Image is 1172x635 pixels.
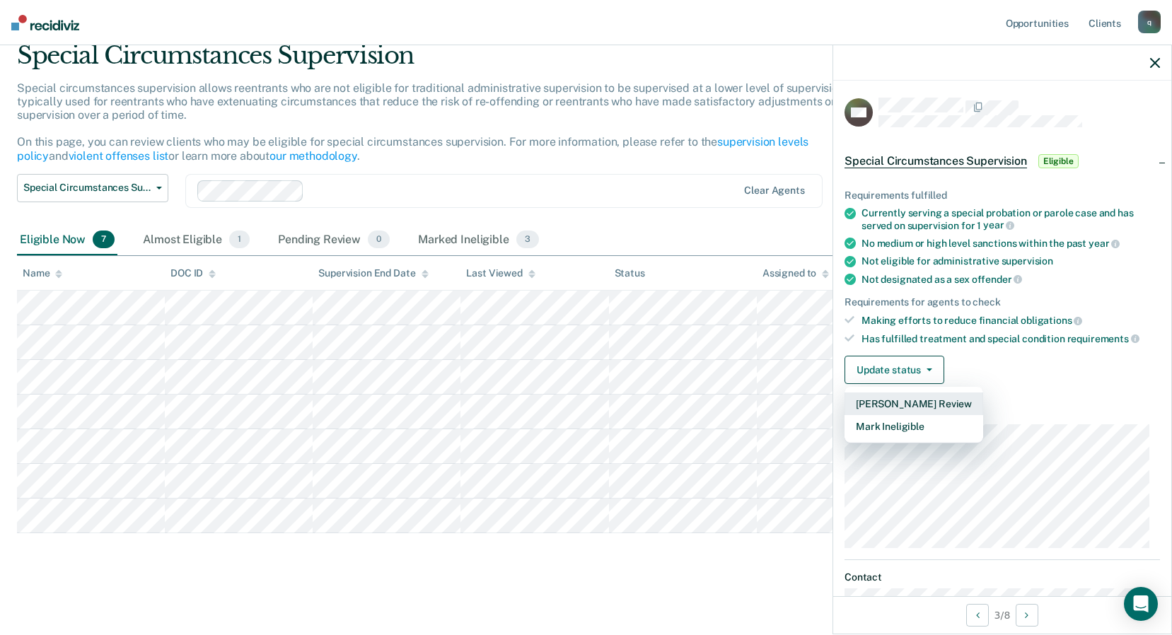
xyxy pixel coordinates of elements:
[861,273,1160,286] div: Not designated as a sex
[845,154,1027,168] span: Special Circumstances Supervision
[1089,238,1120,249] span: year
[1124,587,1158,621] div: Open Intercom Messenger
[861,314,1160,327] div: Making efforts to reduce financial
[972,274,1023,285] span: offender
[1138,11,1161,33] div: q
[833,139,1171,184] div: Special Circumstances SupervisionEligible
[861,207,1160,231] div: Currently serving a special probation or parole case and has served on supervision for 1
[11,15,79,30] img: Recidiviz
[1021,315,1082,326] span: obligations
[1002,255,1053,267] span: supervision
[615,267,645,279] div: Status
[93,231,115,249] span: 7
[275,225,393,256] div: Pending Review
[318,267,428,279] div: Supervision End Date
[269,149,357,163] a: our methodology
[983,219,1014,231] span: year
[17,41,896,81] div: Special Circumstances Supervision
[744,185,804,197] div: Clear agents
[368,231,390,249] span: 0
[845,571,1160,583] dt: Contact
[845,190,1160,202] div: Requirements fulfilled
[833,596,1171,634] div: 3 / 8
[1067,333,1139,344] span: requirements
[170,267,216,279] div: DOC ID
[845,296,1160,308] div: Requirements for agents to check
[1038,154,1079,168] span: Eligible
[17,225,117,256] div: Eligible Now
[845,356,944,384] button: Update status
[845,392,983,415] button: [PERSON_NAME] Review
[762,267,829,279] div: Assigned to
[23,267,62,279] div: Name
[466,267,535,279] div: Last Viewed
[845,407,1160,419] dt: Supervision
[69,149,169,163] a: violent offenses list
[861,332,1160,345] div: Has fulfilled treatment and special condition
[140,225,253,256] div: Almost Eligible
[861,237,1160,250] div: No medium or high level sanctions within the past
[17,81,869,163] p: Special circumstances supervision allows reentrants who are not eligible for traditional administ...
[23,182,151,194] span: Special Circumstances Supervision
[516,231,539,249] span: 3
[1016,604,1038,627] button: Next Opportunity
[229,231,250,249] span: 1
[415,225,542,256] div: Marked Ineligible
[966,604,989,627] button: Previous Opportunity
[861,255,1160,267] div: Not eligible for administrative
[17,135,808,162] a: supervision levels policy
[845,415,983,438] button: Mark Ineligible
